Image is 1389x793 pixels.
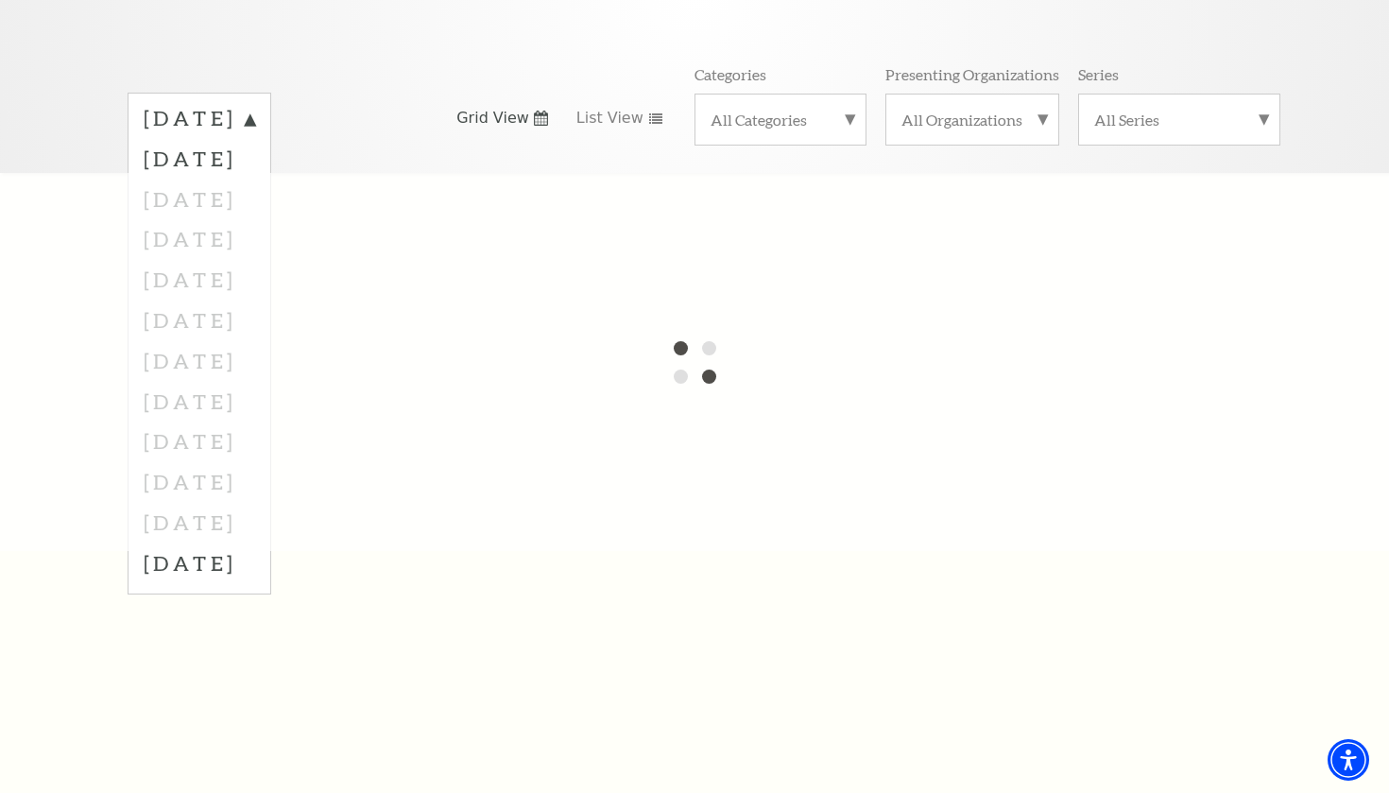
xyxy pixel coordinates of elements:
[144,543,255,583] label: [DATE]
[901,110,1043,129] label: All Organizations
[885,64,1059,84] p: Presenting Organizations
[711,110,850,129] label: All Categories
[1328,739,1369,781] div: Accessibility Menu
[144,138,255,179] label: [DATE]
[456,108,529,129] span: Grid View
[144,104,255,138] label: [DATE]
[576,108,643,129] span: List View
[1078,64,1119,84] p: Series
[1094,110,1264,129] label: All Series
[694,64,766,84] p: Categories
